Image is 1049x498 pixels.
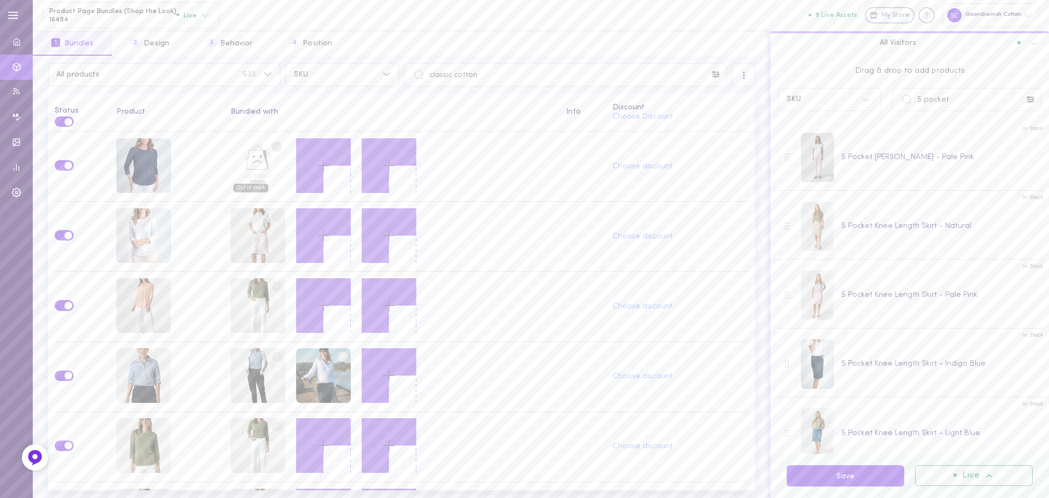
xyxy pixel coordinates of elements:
[841,220,971,232] div: 5 Pocket Knee Length Skirt - Natural
[286,63,399,86] button: SKU
[865,7,915,24] a: My Store
[290,38,298,47] span: 4
[809,11,865,19] a: 9 Live Assets
[48,63,280,86] button: All products533
[892,88,1041,111] input: Search products
[881,11,910,21] span: My Store
[962,471,980,481] span: Live
[612,303,673,310] button: Choose discount
[404,63,727,86] input: Search products
[880,38,916,48] span: All Visitors
[49,7,176,24] span: Product Page Bundles (Shop the Look) 16454
[566,108,600,116] div: Info
[33,31,112,56] button: 1Bundles
[207,38,216,47] span: 3
[243,71,256,79] span: 533
[787,96,801,103] div: SKU
[51,38,60,47] span: 1
[612,113,673,121] button: Choose Discount
[1022,331,1044,339] span: In Stock
[918,7,935,24] div: Knowledge center
[612,373,673,380] button: Choose discount
[841,289,977,301] div: 5 Pocket Knee Length Skirt - Pale Pink
[841,358,986,370] div: 5 Pocket Knee Length Skirt - Indigo Blue
[176,11,197,19] span: Live
[131,38,139,47] span: 2
[233,184,268,192] span: Out of stock
[809,11,857,19] button: 9 Live Assets
[294,71,375,79] span: SKU
[55,99,104,115] div: Status
[231,278,285,335] div: 5 Pocket Crop Wide Leg Jean - White
[112,31,188,56] button: 2Design
[612,233,673,241] button: Choose discount
[56,71,243,79] span: All products
[841,427,980,439] div: 5 Pocket Knee Length Skirt - Light Blue
[612,443,673,450] button: Choose discount
[1022,400,1044,408] span: In Stock
[231,138,285,195] div: NO PRODUCT 8672021446876
[841,151,974,163] div: 5 Pocket [PERSON_NAME] - Pale Pink
[612,104,749,112] div: Discount
[231,418,285,475] div: 5 Pocket Crop Wide Leg Jean - White
[915,465,1033,486] button: Live
[1022,194,1044,202] span: In Stock
[231,108,553,116] div: Bundled with
[116,108,217,116] div: Product
[231,208,285,265] div: 5 Pocket Denim Shorts - Pale Pink
[787,465,904,487] button: Save
[1022,262,1044,271] span: In Stock
[296,348,351,405] div: Marine Cotton Cable Knit Polo - White/Navy
[188,31,271,56] button: 3Behavior
[1022,125,1044,133] span: In Stock
[231,348,285,405] div: Weekend Cotton Stretch Jogger - Dark Navy
[778,65,1041,77] span: Drag & drop to add products
[612,163,673,171] button: Choose discount
[271,31,351,56] button: 4Position
[116,348,171,405] div: Classic Cotton 3/4 Sleeve Stripe Shirt - Blue Jasper/White
[116,208,171,265] div: Classic Cotton 3/4 Sleeve Tee - White
[942,3,1039,27] div: Goondiwindi Cotton
[116,278,171,335] div: Classic Cotton 3/4 Sleeve Stripe Shirt - Bright Orange/White
[27,449,43,466] img: Feedback Button
[116,138,171,195] div: Classic Cotton 3/4 Sleeve Tee - Navy
[116,418,171,475] div: Classic Cotton 3/4 Sleeve Tee - Sage Green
